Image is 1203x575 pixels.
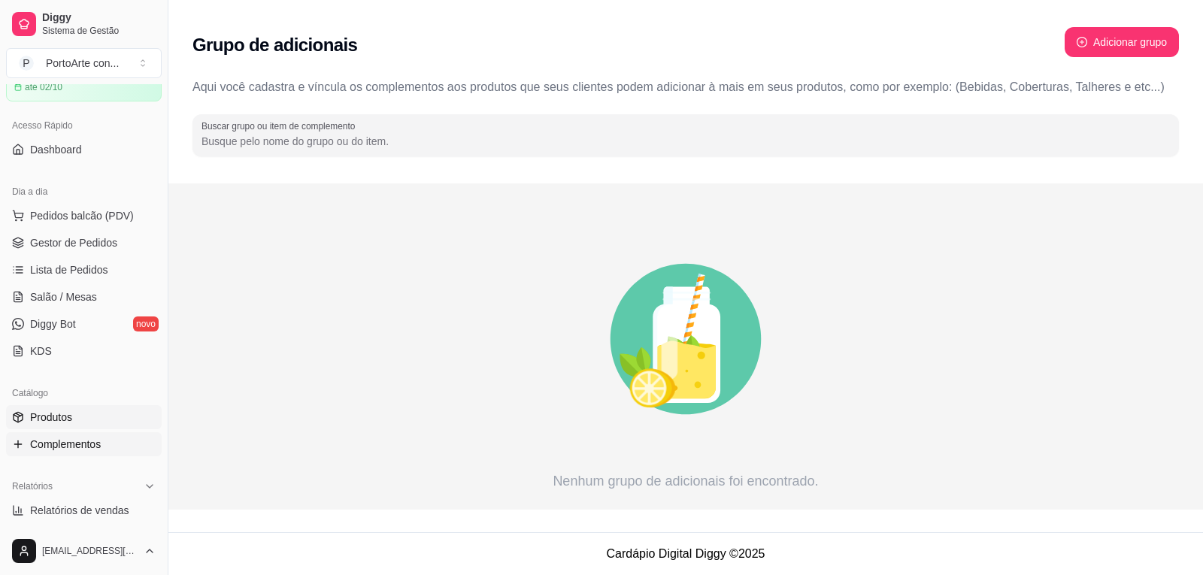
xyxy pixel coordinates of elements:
article: até 02/10 [25,81,62,93]
span: Sistema de Gestão [42,25,156,37]
article: Nenhum grupo de adicionais foi encontrado. [192,471,1179,492]
span: Produtos [30,410,72,425]
a: Relatórios de vendas [6,498,162,522]
span: Salão / Mesas [30,289,97,304]
span: Diggy Bot [30,316,76,331]
span: Complementos [30,437,101,452]
span: P [19,56,34,71]
button: Select a team [6,48,162,78]
span: Relatórios de vendas [30,503,129,518]
a: Dashboard [6,138,162,162]
a: Gestor de Pedidos [6,231,162,255]
button: plus-circleAdicionar grupo [1065,27,1179,57]
a: Lista de Pedidos [6,258,162,282]
span: KDS [30,343,52,359]
button: Pedidos balcão (PDV) [6,204,162,228]
a: Diggy Botnovo [6,312,162,336]
button: [EMAIL_ADDRESS][DOMAIN_NAME] [6,533,162,569]
a: Produtos [6,405,162,429]
span: Relatórios [12,480,53,492]
label: Buscar grupo ou item de complemento [202,120,360,132]
div: animation [192,207,1179,471]
h2: Grupo de adicionais [192,33,357,57]
a: KDS [6,339,162,363]
p: Aqui você cadastra e víncula os complementos aos produtos que seus clientes podem adicionar à mai... [192,78,1179,96]
span: Diggy [42,11,156,25]
a: Complementos [6,432,162,456]
a: Salão / Mesas [6,285,162,309]
span: Dashboard [30,142,82,157]
div: Acesso Rápido [6,113,162,138]
footer: Cardápio Digital Diggy © 2025 [168,532,1203,575]
div: Dia a dia [6,180,162,204]
input: Buscar grupo ou item de complemento [202,134,1170,149]
span: Gestor de Pedidos [30,235,117,250]
a: DiggySistema de Gestão [6,6,162,42]
div: PortoArte con ... [46,56,119,71]
span: [EMAIL_ADDRESS][DOMAIN_NAME] [42,545,138,557]
div: Catálogo [6,381,162,405]
span: Lista de Pedidos [30,262,108,277]
a: Relatório de clientes [6,525,162,549]
span: plus-circle [1077,37,1087,47]
span: Pedidos balcão (PDV) [30,208,134,223]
